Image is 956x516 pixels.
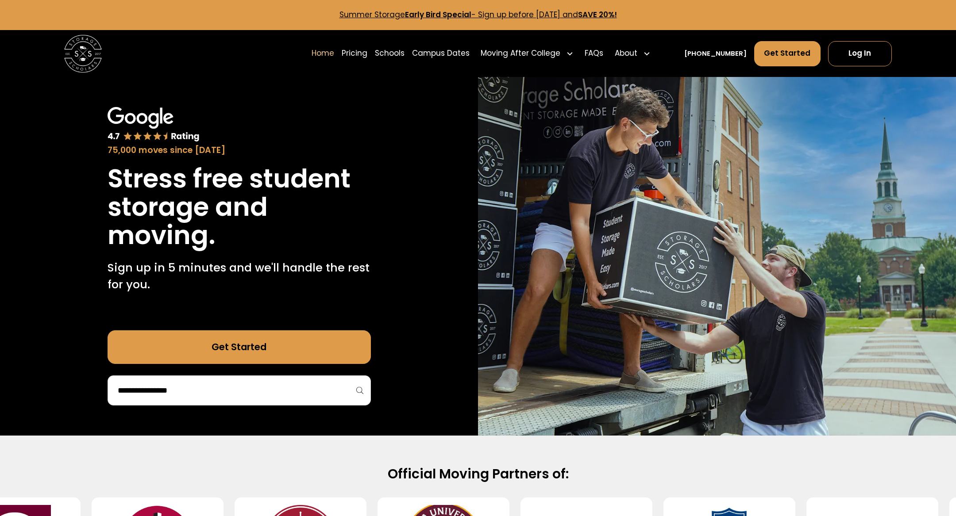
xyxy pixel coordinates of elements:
[478,77,956,435] img: Storage Scholars makes moving and storage easy.
[481,48,560,59] div: Moving After College
[64,35,102,73] a: home
[615,48,637,59] div: About
[108,259,371,293] p: Sign up in 5 minutes and we'll handle the rest for you.
[611,40,654,67] div: About
[108,164,371,250] h1: Stress free student storage and moving.
[375,40,405,67] a: Schools
[585,40,603,67] a: FAQs
[108,144,371,157] div: 75,000 moves since [DATE]
[405,9,471,20] strong: Early Bird Special
[412,40,470,67] a: Campus Dates
[684,49,747,58] a: [PHONE_NUMBER]
[339,9,617,20] a: Summer StorageEarly Bird Special- Sign up before [DATE] andSAVE 20%!
[312,40,334,67] a: Home
[177,466,779,483] h2: Official Moving Partners of:
[342,40,367,67] a: Pricing
[108,330,371,364] a: Get Started
[828,41,892,66] a: Log In
[578,9,617,20] strong: SAVE 20%!
[64,35,102,73] img: Storage Scholars main logo
[108,107,200,142] img: Google 4.7 star rating
[754,41,821,66] a: Get Started
[477,40,578,67] div: Moving After College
